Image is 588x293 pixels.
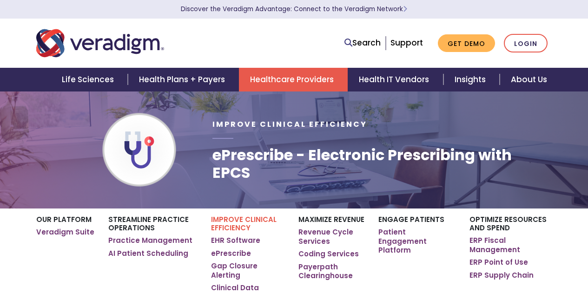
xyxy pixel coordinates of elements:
[298,249,359,259] a: Coding Services
[298,262,364,280] a: Payerpath Clearinghouse
[469,271,534,280] a: ERP Supply Chain
[51,68,128,91] a: Life Sciences
[108,249,188,258] a: AI Patient Scheduling
[344,37,381,49] a: Search
[181,5,407,13] a: Discover the Veradigm Advantage: Connect to the Veradigm NetworkLearn More
[348,68,443,91] a: Health IT Vendors
[108,236,192,245] a: Practice Management
[378,228,456,255] a: Patient Engagement Platform
[469,236,552,254] a: ERP Fiscal Management
[212,146,552,182] h1: ePrescribe - Electronic Prescribing with EPCS
[128,68,239,91] a: Health Plans + Payers
[36,228,94,237] a: Veradigm Suite
[504,34,548,53] a: Login
[211,236,260,245] a: EHR Software
[211,249,251,258] a: ePrescribe
[211,261,285,280] a: Gap Closure Alerting
[403,5,407,13] span: Learn More
[36,28,164,59] img: Veradigm logo
[239,68,348,91] a: Healthcare Providers
[443,68,500,91] a: Insights
[500,68,558,91] a: About Us
[298,228,364,246] a: Revenue Cycle Services
[212,119,367,130] span: Improve Clinical Efficiency
[438,34,495,52] a: Get Demo
[390,37,423,48] a: Support
[469,258,528,267] a: ERP Point of Use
